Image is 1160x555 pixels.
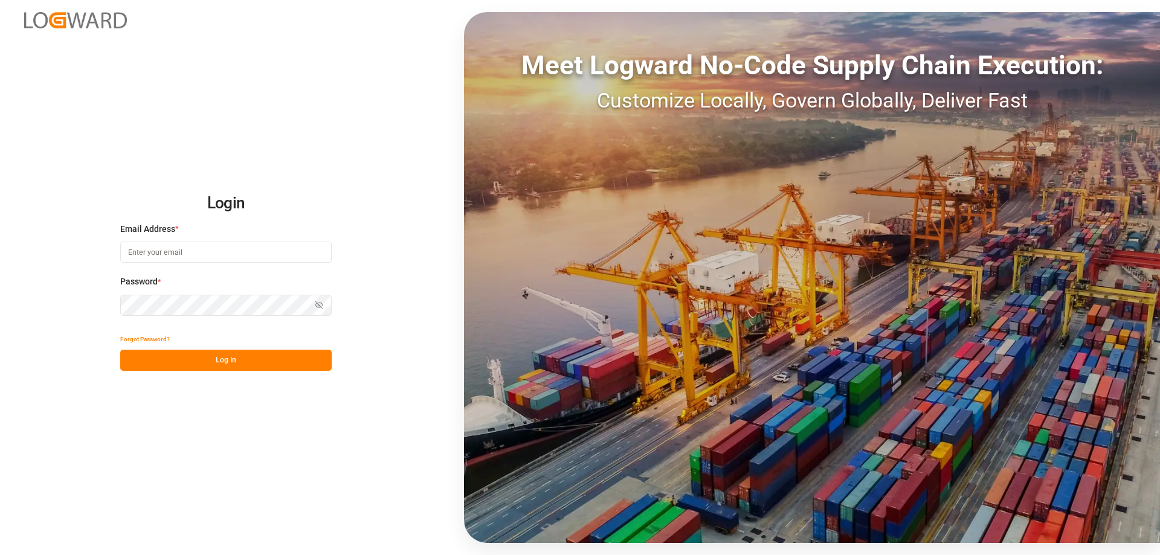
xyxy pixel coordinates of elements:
[464,85,1160,116] div: Customize Locally, Govern Globally, Deliver Fast
[464,45,1160,85] div: Meet Logward No-Code Supply Chain Execution:
[120,242,332,263] input: Enter your email
[120,184,332,223] h2: Login
[24,12,127,28] img: Logward_new_orange.png
[120,223,175,236] span: Email Address
[120,350,332,371] button: Log In
[120,275,158,288] span: Password
[120,329,170,350] button: Forgot Password?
